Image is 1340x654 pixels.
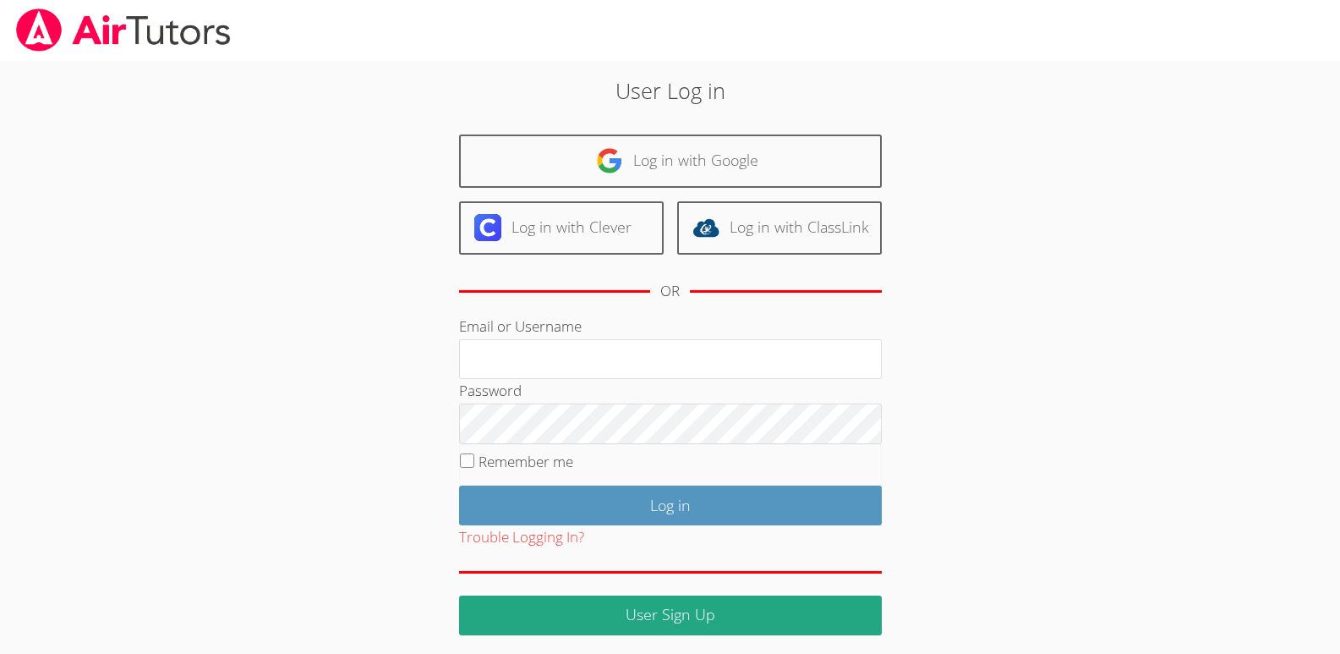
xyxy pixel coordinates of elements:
[459,525,584,550] button: Trouble Logging In?
[459,596,882,635] a: User Sign Up
[459,486,882,525] input: Log in
[692,214,719,241] img: classlink-logo-d6bb404cc1216ec64c9a2012d9dc4662098be43eaf13dc465df04b49fa7ab582.svg
[14,8,232,52] img: airtutors_banner-c4298cdbf04f3fff15de1276eac7730deb9818008684d7c2e4769d2f7ddbe033.png
[459,316,582,336] label: Email or Username
[459,135,882,188] a: Log in with Google
[459,381,522,400] label: Password
[660,279,680,304] div: OR
[474,214,501,241] img: clever-logo-6eab21bc6e7a338710f1a6ff85c0baf02591cd810cc4098c63d3a4b26e2feb20.svg
[479,452,573,471] label: Remember me
[459,201,664,255] a: Log in with Clever
[677,201,882,255] a: Log in with ClassLink
[596,147,623,174] img: google-logo-50288ca7cdecda66e5e0955fdab243c47b7ad437acaf1139b6f446037453330a.svg
[309,74,1032,107] h2: User Log in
